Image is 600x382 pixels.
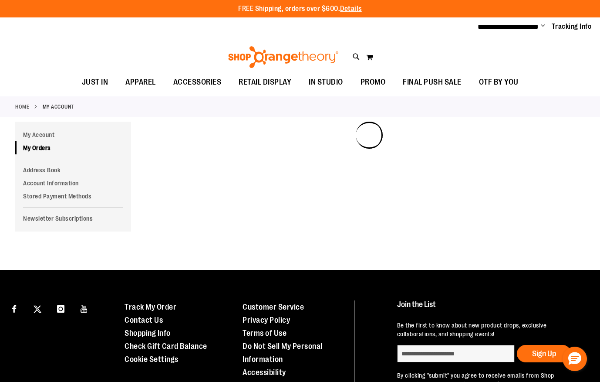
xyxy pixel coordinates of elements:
strong: My Account [43,103,74,111]
a: Terms of Use [243,329,287,338]
a: Cookie Settings [125,355,179,364]
a: Visit our Instagram page [53,300,68,316]
p: FREE Shipping, orders over $600. [238,4,362,14]
a: My Orders [15,141,131,154]
span: IN STUDIO [309,72,343,92]
a: Details [340,5,362,13]
a: Do Not Sell My Personal Information [243,342,323,364]
a: Contact Us [125,316,163,324]
a: Address Book [15,164,131,177]
a: JUST IN [73,72,117,92]
p: Be the first to know about new product drops, exclusive collaborations, and shopping events! [397,321,584,338]
a: Track My Order [125,303,176,311]
a: Visit our Facebook page [7,300,22,316]
img: Twitter [34,305,41,313]
a: Home [15,103,29,111]
a: Shopping Info [125,329,171,338]
a: Account Information [15,177,131,190]
a: APPAREL [117,72,165,92]
a: OTF BY YOU [470,72,527,92]
span: Sign Up [532,349,556,358]
a: Visit our Youtube page [77,300,92,316]
a: IN STUDIO [300,72,352,92]
a: Accessibility [243,368,286,377]
span: FINAL PUSH SALE [403,72,462,92]
a: Check Gift Card Balance [125,342,207,351]
h4: Join the List [397,300,584,317]
span: ACCESSORIES [173,72,222,92]
a: Tracking Info [552,22,592,31]
a: PROMO [352,72,394,92]
a: ACCESSORIES [165,72,230,92]
a: Stored Payment Methods [15,190,131,203]
a: Privacy Policy [243,316,290,324]
a: RETAIL DISPLAY [230,72,300,92]
input: enter email [397,345,515,362]
span: PROMO [361,72,386,92]
a: Customer Service [243,303,304,311]
span: RETAIL DISPLAY [239,72,291,92]
button: Hello, have a question? Let’s chat. [563,347,587,371]
a: Visit our X page [30,300,45,316]
button: Account menu [541,22,545,31]
button: Sign Up [517,345,571,362]
a: FINAL PUSH SALE [394,72,470,92]
span: APPAREL [125,72,156,92]
span: JUST IN [82,72,108,92]
a: My Account [15,128,131,141]
a: Newsletter Subscriptions [15,212,131,225]
span: OTF BY YOU [479,72,519,92]
img: Shop Orangetheory [227,46,340,68]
